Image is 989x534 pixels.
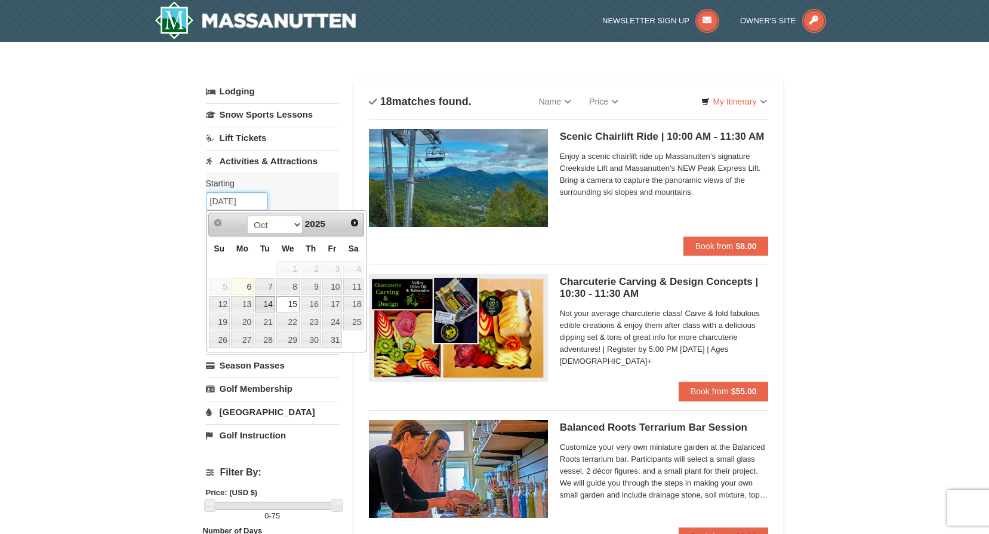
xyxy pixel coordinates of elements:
a: 14 [255,296,275,313]
strong: Price: (USD $) [206,488,258,497]
a: 13 [231,296,254,313]
span: 75 [272,511,280,520]
label: - [206,510,339,522]
a: 26 [209,332,230,348]
a: 27 [231,332,254,348]
a: Owner's Site [740,16,826,25]
strong: $55.00 [731,386,757,396]
span: Book from [691,386,729,396]
h4: matches found. [369,96,472,108]
a: 8 [276,278,300,295]
span: Friday [328,244,337,253]
a: 30 [301,332,321,348]
a: Season Passes [206,354,339,376]
img: 18871151-30-393e4332.jpg [369,420,548,518]
span: Customize your very own miniature garden at the Balanced Roots terrarium bar. Participants will s... [560,441,769,501]
a: 28 [255,332,275,348]
a: 31 [322,332,343,348]
h4: Filter By: [206,467,339,478]
a: My Itinerary [694,93,774,111]
a: 24 [322,314,343,330]
a: 19 [209,314,230,330]
label: Starting [206,177,330,189]
a: Activities & Attractions [206,150,339,172]
a: 10 [322,278,343,295]
a: Massanutten Resort [155,1,356,39]
span: 0 [264,511,269,520]
span: Not your average charcuterie class! Carve & fold fabulous edible creations & enjoy them after cla... [560,308,769,367]
span: Sunday [214,244,224,253]
span: Tuesday [260,244,270,253]
img: Massanutten Resort Logo [155,1,356,39]
a: 29 [276,332,300,348]
span: 4 [343,261,363,278]
span: 2 [301,261,321,278]
span: Prev [213,218,223,228]
img: 24896431-1-a2e2611b.jpg [369,129,548,227]
a: 6 [231,278,254,295]
a: 23 [301,314,321,330]
a: [GEOGRAPHIC_DATA] [206,401,339,423]
a: 22 [276,314,300,330]
span: Wednesday [282,244,294,253]
a: Newsletter Sign Up [602,16,719,25]
a: 15 [276,296,300,313]
a: Name [530,90,580,113]
span: Next [350,218,359,228]
a: Prev [210,214,227,231]
span: 2025 [305,219,325,229]
a: Golf Instruction [206,424,339,446]
span: 5 [209,278,230,295]
a: 16 [301,296,321,313]
span: 1 [276,261,300,278]
a: 12 [209,296,230,313]
img: 18871151-79-7a7e7977.png [369,274,548,381]
span: 3 [322,261,343,278]
h5: Balanced Roots Terrarium Bar Session [560,422,769,434]
a: Lift Tickets [206,127,339,149]
span: Monday [236,244,248,253]
a: 20 [231,314,254,330]
a: 21 [255,314,275,330]
button: Book from $55.00 [679,382,769,401]
a: 17 [322,296,343,313]
a: Next [346,214,363,231]
a: Price [580,90,627,113]
a: Golf Membership [206,378,339,400]
a: 9 [301,278,321,295]
span: Book from [695,241,734,251]
h5: Charcuterie Carving & Design Concepts | 10:30 - 11:30 AM [560,276,769,300]
span: 18 [380,96,392,108]
span: Saturday [349,244,359,253]
a: 18 [343,296,363,313]
a: Snow Sports Lessons [206,103,339,125]
strong: $8.00 [735,241,756,251]
a: Lodging [206,81,339,102]
a: 11 [343,278,363,295]
button: Book from $8.00 [683,237,769,256]
a: 25 [343,314,363,330]
h5: Scenic Chairlift Ride | 10:00 AM - 11:30 AM [560,131,769,143]
span: Owner's Site [740,16,796,25]
span: Newsletter Sign Up [602,16,689,25]
span: Enjoy a scenic chairlift ride up Massanutten’s signature Creekside Lift and Massanutten's NEW Pea... [560,151,769,198]
span: Thursday [306,244,316,253]
a: 7 [255,278,275,295]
